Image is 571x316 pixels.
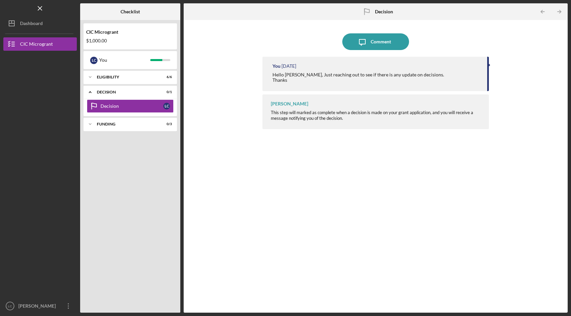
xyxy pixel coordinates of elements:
button: CIC Microgrant [3,37,77,51]
button: LC[PERSON_NAME] [3,299,77,313]
div: 0 / 3 [160,122,172,126]
div: [PERSON_NAME] [17,299,60,314]
b: Decision [375,9,393,14]
time: 2025-10-06 20:45 [281,63,296,69]
span: This step will marked as complete when a decision is made on your grant application, and you will... [271,110,473,120]
div: Decision [97,90,155,94]
div: Comment [371,33,391,50]
div: You [99,54,150,66]
text: LC [8,304,12,308]
div: $1,000.00 [86,38,174,43]
a: DecisionLC [87,99,174,113]
b: Checklist [121,9,140,14]
div: You [272,63,280,69]
div: L C [90,57,98,64]
div: CIC Microgrant [20,37,53,52]
button: Comment [342,33,409,50]
div: FUNDING [97,122,155,126]
button: Dashboard [3,17,77,30]
div: ELIGIBILITY [97,75,155,79]
div: L C [163,103,170,109]
div: Dashboard [20,17,43,32]
div: CIC Microgrant [86,29,174,35]
div: Decision [101,103,163,109]
div: Hello [PERSON_NAME], Just reaching out to see if there is any update on decisions. Thanks [272,72,444,83]
div: [PERSON_NAME] [271,101,308,106]
div: 0 / 1 [160,90,172,94]
div: 6 / 6 [160,75,172,79]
